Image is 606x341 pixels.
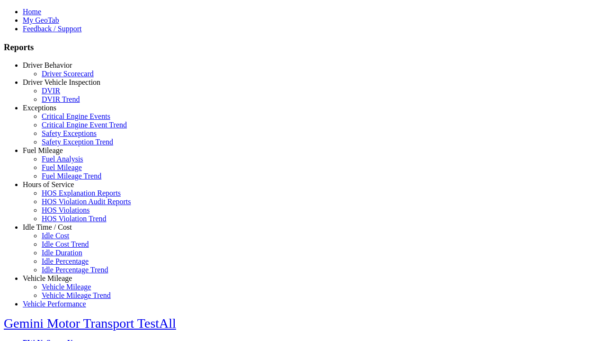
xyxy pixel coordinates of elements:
[42,197,131,206] a: HOS Violation Audit Reports
[42,189,121,197] a: HOS Explanation Reports
[42,215,107,223] a: HOS Violation Trend
[42,283,91,291] a: Vehicle Mileage
[42,232,69,240] a: Idle Cost
[23,8,41,16] a: Home
[23,16,59,24] a: My GeoTab
[23,25,81,33] a: Feedback / Support
[42,249,82,257] a: Idle Duration
[42,163,82,171] a: Fuel Mileage
[42,266,108,274] a: Idle Percentage Trend
[42,155,83,163] a: Fuel Analysis
[42,112,110,120] a: Critical Engine Events
[42,257,89,265] a: Idle Percentage
[23,223,72,231] a: Idle Time / Cost
[42,129,97,137] a: Safety Exceptions
[42,240,89,248] a: Idle Cost Trend
[42,121,127,129] a: Critical Engine Event Trend
[42,291,111,299] a: Vehicle Mileage Trend
[42,95,80,103] a: DVIR Trend
[23,104,56,112] a: Exceptions
[23,180,74,188] a: Hours of Service
[23,300,86,308] a: Vehicle Performance
[42,206,89,214] a: HOS Violations
[42,172,101,180] a: Fuel Mileage Trend
[23,274,72,282] a: Vehicle Mileage
[23,61,72,69] a: Driver Behavior
[23,78,100,86] a: Driver Vehicle Inspection
[23,146,63,154] a: Fuel Mileage
[42,138,113,146] a: Safety Exception Trend
[42,70,94,78] a: Driver Scorecard
[42,87,60,95] a: DVIR
[4,42,602,53] h3: Reports
[4,316,176,331] a: Gemini Motor Transport TestAll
